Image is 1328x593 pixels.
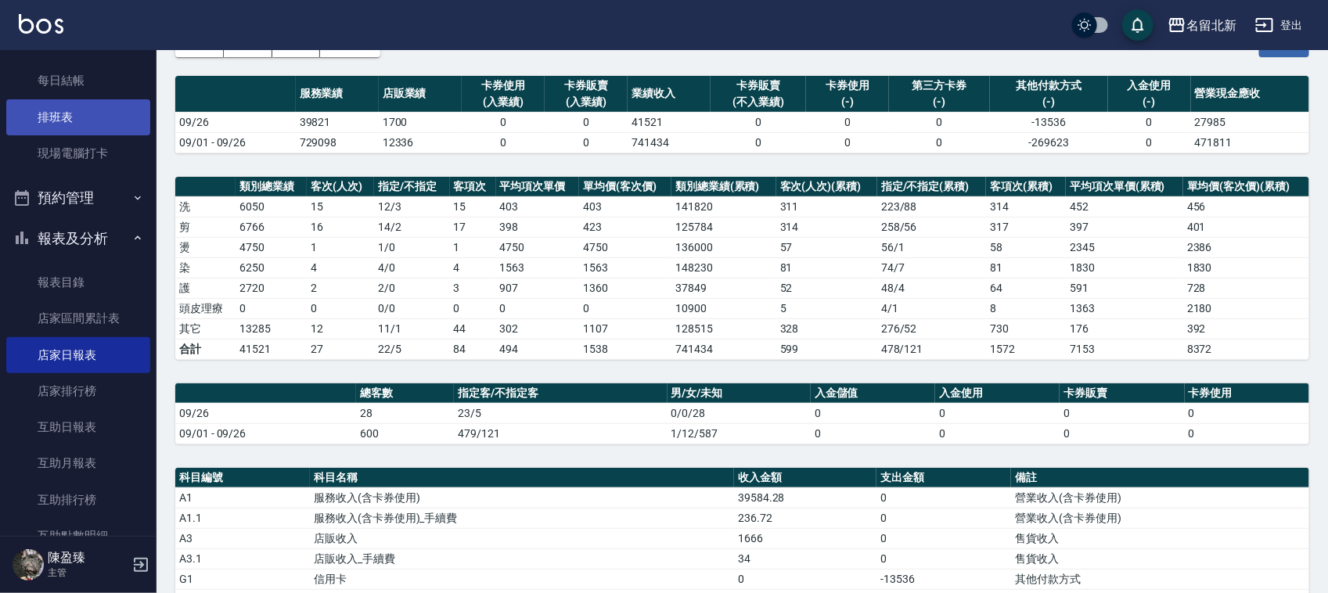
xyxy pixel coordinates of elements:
[450,237,496,257] td: 1
[307,318,374,339] td: 12
[496,318,580,339] td: 302
[356,423,454,444] td: 600
[776,339,877,359] td: 599
[994,94,1104,110] div: (-)
[776,217,877,237] td: 314
[307,257,374,278] td: 4
[310,548,734,569] td: 店販收入_手續費
[307,339,374,359] td: 27
[1191,132,1309,153] td: 471811
[1183,237,1309,257] td: 2386
[1183,278,1309,298] td: 728
[379,132,462,153] td: 12336
[1112,77,1187,94] div: 入金使用
[374,318,449,339] td: 11 / 1
[175,468,310,488] th: 科目編號
[671,237,776,257] td: 136000
[994,77,1104,94] div: 其他付款方式
[986,339,1066,359] td: 1572
[877,257,986,278] td: 74 / 7
[671,339,776,359] td: 741434
[6,63,150,99] a: 每日結帳
[877,177,986,197] th: 指定/不指定(累積)
[893,77,986,94] div: 第三方卡券
[734,487,876,508] td: 39584.28
[810,77,885,94] div: 卡券使用
[175,487,310,508] td: A1
[877,237,986,257] td: 56 / 1
[1185,383,1309,404] th: 卡券使用
[6,99,150,135] a: 排班表
[6,482,150,518] a: 互助排行榜
[1183,298,1309,318] td: 2180
[454,383,668,404] th: 指定客/不指定客
[876,569,1011,589] td: -13536
[450,278,496,298] td: 3
[1191,76,1309,113] th: 營業現金應收
[806,132,889,153] td: 0
[1066,318,1183,339] td: 176
[6,337,150,373] a: 店家日報表
[876,528,1011,548] td: 0
[296,112,379,132] td: 39821
[1112,94,1187,110] div: (-)
[986,318,1066,339] td: 730
[776,278,877,298] td: 52
[579,177,671,197] th: 單均價(客次價)
[1186,16,1236,35] div: 名留北新
[374,237,449,257] td: 1 / 0
[1066,217,1183,237] td: 397
[668,383,811,404] th: 男/女/未知
[990,112,1108,132] td: -13536
[236,339,307,359] td: 41521
[6,409,150,445] a: 互助日報表
[986,237,1066,257] td: 58
[450,257,496,278] td: 4
[876,468,1011,488] th: 支出金額
[671,318,776,339] td: 128515
[711,132,806,153] td: 0
[466,94,541,110] div: (入業績)
[889,132,990,153] td: 0
[6,373,150,409] a: 店家排行榜
[811,383,935,404] th: 入金儲值
[1066,339,1183,359] td: 7153
[1060,423,1184,444] td: 0
[175,548,310,569] td: A3.1
[734,468,876,488] th: 收入金額
[450,196,496,217] td: 15
[549,94,624,110] div: (入業績)
[450,177,496,197] th: 客項次
[6,445,150,481] a: 互助月報表
[356,383,454,404] th: 總客數
[175,383,1309,444] table: a dense table
[175,339,236,359] td: 合計
[236,318,307,339] td: 13285
[175,257,236,278] td: 染
[374,278,449,298] td: 2 / 0
[1185,423,1309,444] td: 0
[876,508,1011,528] td: 0
[628,132,711,153] td: 741434
[776,298,877,318] td: 5
[310,468,734,488] th: 科目名稱
[454,403,668,423] td: 23/5
[296,76,379,113] th: 服務業績
[935,383,1060,404] th: 入金使用
[236,237,307,257] td: 4750
[579,318,671,339] td: 1107
[175,298,236,318] td: 頭皮理療
[496,339,580,359] td: 494
[545,132,628,153] td: 0
[462,132,545,153] td: 0
[714,77,802,94] div: 卡券販賣
[175,132,296,153] td: 09/01 - 09/26
[379,112,462,132] td: 1700
[549,77,624,94] div: 卡券販賣
[714,94,802,110] div: (不入業績)
[579,237,671,257] td: 4750
[1191,112,1309,132] td: 27985
[19,14,63,34] img: Logo
[1108,132,1191,153] td: 0
[175,318,236,339] td: 其它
